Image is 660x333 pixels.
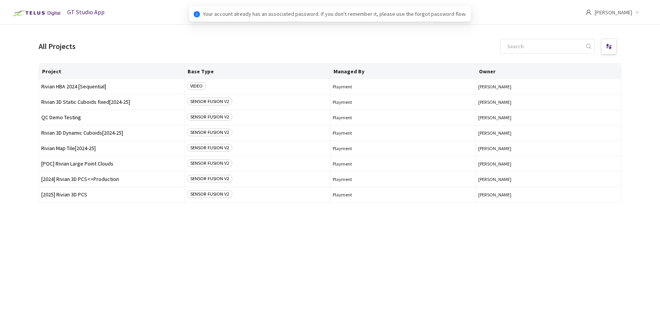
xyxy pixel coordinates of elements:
[333,176,473,182] span: Playment
[41,84,182,90] span: Rivian HBA 2024 [Sequential]
[333,99,473,105] span: Playment
[333,115,473,120] span: Playment
[39,64,184,79] th: Project
[503,39,585,53] input: Search
[39,40,76,52] div: All Projects
[333,145,473,151] span: Playment
[586,9,592,15] span: user
[478,99,619,105] button: [PERSON_NAME]
[41,192,182,198] span: [2025] Rivian 3D PCS
[187,98,232,105] span: SENSOR FUSION V2
[478,145,619,151] button: [PERSON_NAME]
[9,7,63,19] img: Telus
[187,82,206,90] span: VIDEO
[41,176,182,182] span: [2024] Rivian 3D PCS<>Production
[41,145,182,151] span: Rivian Map Tile[2024-25]
[330,64,476,79] th: Managed By
[478,115,619,120] button: [PERSON_NAME]
[635,10,639,14] span: down
[203,10,466,18] span: Your account already has an associated password. If you don't remember it, please use the forgot ...
[478,192,619,198] button: [PERSON_NAME]
[478,84,619,90] button: [PERSON_NAME]
[333,84,473,90] span: Playment
[476,64,621,79] th: Owner
[187,144,232,152] span: SENSOR FUSION V2
[67,8,105,16] span: GT Studio App
[187,113,232,121] span: SENSOR FUSION V2
[187,190,232,198] span: SENSOR FUSION V2
[184,64,330,79] th: Base Type
[478,130,619,136] button: [PERSON_NAME]
[187,128,232,136] span: SENSOR FUSION V2
[478,161,619,167] button: [PERSON_NAME]
[41,115,182,120] span: QC Demo Testing
[41,130,182,136] span: Rivian 3D Dynamic Cuboids[2024-25]
[41,99,182,105] span: Rivian 3D Static Cuboids fixed[2024-25]
[194,11,200,17] span: info-circle
[478,176,619,182] button: [PERSON_NAME]
[187,159,232,167] span: SENSOR FUSION V2
[333,192,473,198] span: Playment
[333,161,473,167] span: Playment
[333,130,473,136] span: Playment
[41,161,182,167] span: [POC] Rivian Large Point Clouds
[187,175,232,183] span: SENSOR FUSION V2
